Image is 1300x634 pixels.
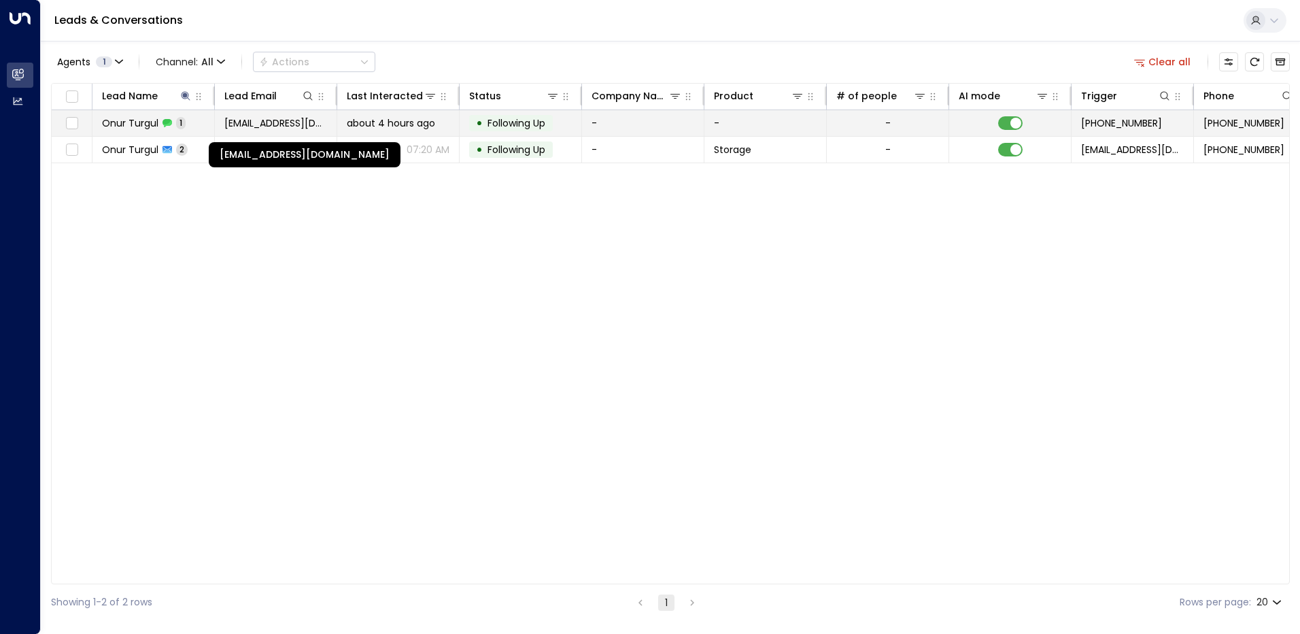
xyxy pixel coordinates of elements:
[1203,116,1284,130] span: +447553222222
[1081,88,1171,104] div: Trigger
[1256,593,1284,612] div: 20
[487,116,545,130] span: Following Up
[176,117,186,129] span: 1
[347,116,435,130] span: about 4 hours ago
[224,88,315,104] div: Lead Email
[253,52,375,72] button: Actions
[150,52,230,71] button: Channel:All
[582,110,704,136] td: -
[959,88,1049,104] div: AI mode
[63,115,80,132] span: Toggle select row
[1219,52,1238,71] button: Customize
[476,112,483,135] div: •
[253,52,375,72] div: Button group with a nested menu
[1271,52,1290,71] button: Archived Leads
[347,88,423,104] div: Last Interacted
[209,142,400,167] div: [EMAIL_ADDRESS][DOMAIN_NAME]
[259,56,309,68] div: Actions
[1081,143,1184,156] span: leads@space-station.co.uk
[487,143,545,156] span: Following Up
[885,116,891,130] div: -
[51,52,128,71] button: Agents1
[57,57,90,67] span: Agents
[54,12,183,28] a: Leads & Conversations
[96,56,112,67] span: 1
[1203,143,1284,156] span: +447553222222
[102,88,158,104] div: Lead Name
[885,143,891,156] div: -
[224,116,327,130] span: onurturgul@gmail.com
[1081,116,1162,130] span: +447553222222
[1180,595,1251,610] label: Rows per page:
[592,88,682,104] div: Company Name
[714,88,753,104] div: Product
[476,138,483,161] div: •
[1203,88,1294,104] div: Phone
[201,56,213,67] span: All
[51,595,152,610] div: Showing 1-2 of 2 rows
[1129,52,1197,71] button: Clear all
[836,88,927,104] div: # of people
[407,143,449,156] p: 07:20 AM
[714,143,751,156] span: Storage
[836,88,897,104] div: # of people
[582,137,704,163] td: -
[176,144,188,155] span: 2
[469,88,560,104] div: Status
[1245,52,1264,71] span: Refresh
[469,88,501,104] div: Status
[1081,88,1117,104] div: Trigger
[592,88,668,104] div: Company Name
[632,594,701,611] nav: pagination navigation
[63,88,80,105] span: Toggle select all
[347,88,437,104] div: Last Interacted
[959,88,1000,104] div: AI mode
[714,88,804,104] div: Product
[102,88,192,104] div: Lead Name
[150,52,230,71] span: Channel:
[102,143,158,156] span: Onur Turgul
[102,116,158,130] span: Onur Turgul
[224,88,277,104] div: Lead Email
[704,110,827,136] td: -
[1203,88,1234,104] div: Phone
[63,141,80,158] span: Toggle select row
[658,595,674,611] button: page 1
